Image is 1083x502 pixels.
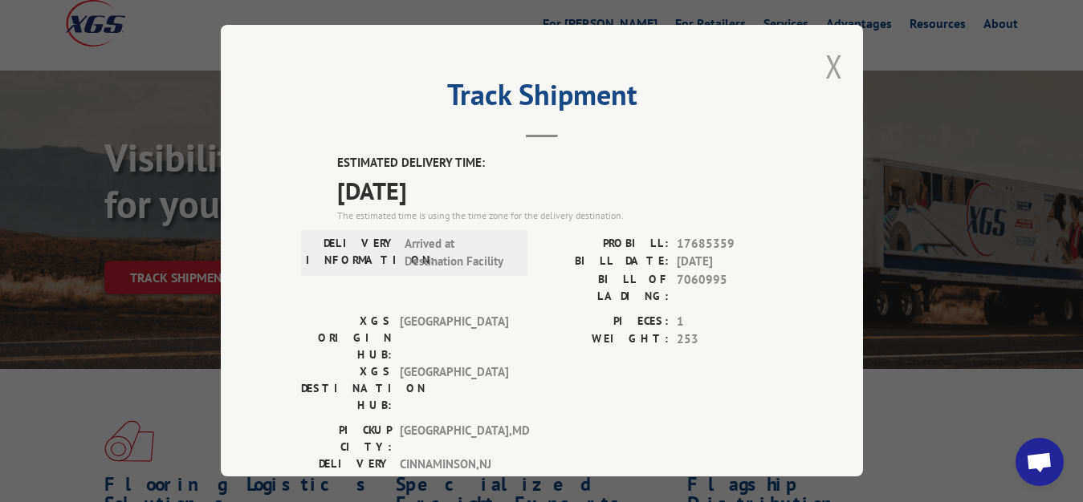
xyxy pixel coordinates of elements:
span: [DATE] [677,253,783,271]
label: XGS DESTINATION HUB: [301,363,392,414]
span: CINNAMINSON , NJ [400,455,508,489]
label: ESTIMATED DELIVERY TIME: [337,154,783,172]
label: WEIGHT: [542,330,669,349]
h2: Track Shipment [301,83,783,114]
span: [GEOGRAPHIC_DATA] , MD [400,422,508,455]
span: [DATE] [337,172,783,208]
div: Open chat [1016,438,1064,486]
span: 1 [677,313,783,331]
span: 253 [677,330,783,349]
label: PICKUP CITY: [301,422,392,455]
span: 17685359 [677,235,783,253]
label: DELIVERY INFORMATION: [306,235,397,271]
label: BILL DATE: [542,253,669,271]
span: Arrived at Destination Facility [405,235,513,271]
label: PROBILL: [542,235,669,253]
label: BILL OF LADING: [542,271,669,305]
button: Close modal [825,45,843,87]
span: [GEOGRAPHIC_DATA] [400,363,508,414]
span: 7060995 [677,271,783,305]
div: The estimated time is using the time zone for the delivery destination. [337,208,783,223]
label: XGS ORIGIN HUB: [301,313,392,363]
span: [GEOGRAPHIC_DATA] [400,313,508,363]
label: PIECES: [542,313,669,331]
label: DELIVERY CITY: [301,455,392,489]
